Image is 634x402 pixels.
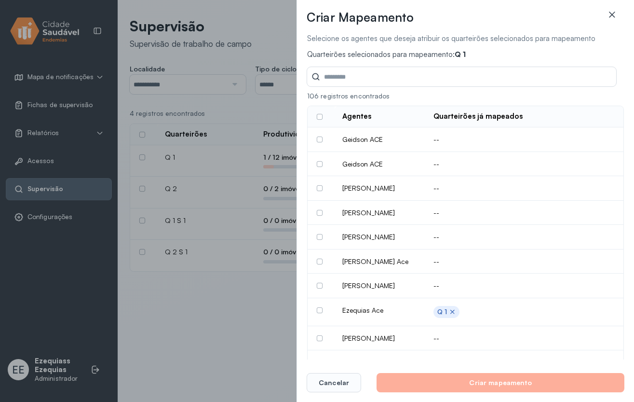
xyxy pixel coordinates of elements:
[433,257,616,266] div: --
[335,274,426,298] td: [PERSON_NAME]
[335,201,426,225] td: [PERSON_NAME]
[335,225,426,250] td: [PERSON_NAME]
[335,176,426,201] td: [PERSON_NAME]
[433,184,616,193] div: --
[307,50,455,59] span: Quarteirões selecionados para mapeamento:
[433,208,616,217] div: --
[433,233,616,241] div: --
[307,34,595,43] span: Selecione os agentes que deseja atribuir os quarteirões selecionados para mapeamento
[335,250,426,274] td: [PERSON_NAME] Ace
[335,152,426,177] td: Geidson ACE
[335,127,426,152] td: Geidson ACE
[433,160,616,168] div: --
[455,50,466,59] span: Q 1
[433,281,616,290] div: --
[307,10,414,25] h3: Criar Mapeamento
[342,112,371,121] div: Agentes
[433,112,523,121] div: Quarteirões já mapeados
[307,92,616,100] div: 106 registros encontrados
[433,135,616,144] div: --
